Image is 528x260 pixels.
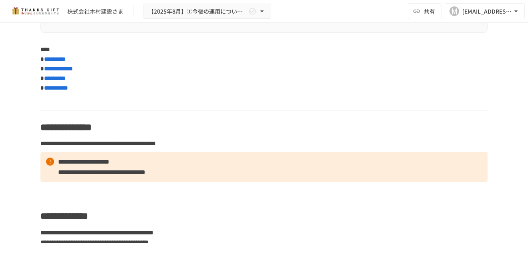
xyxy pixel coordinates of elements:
[445,3,525,19] button: M[EMAIL_ADDRESS][DOMAIN_NAME]
[143,4,271,19] button: 【2025年8月】①今後の運用についてのご案内/THANKS GIFTキックオフMTG
[148,6,247,16] span: 【2025年8月】①今後の運用についてのご案内/THANKS GIFTキックオフMTG
[424,7,435,16] span: 共有
[408,3,441,19] button: 共有
[462,6,512,16] div: [EMAIL_ADDRESS][DOMAIN_NAME]
[10,5,61,18] img: mMP1OxWUAhQbsRWCurg7vIHe5HqDpP7qZo7fRoNLXQh
[449,6,459,16] div: M
[67,7,123,16] div: 株式会社木村建設さま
